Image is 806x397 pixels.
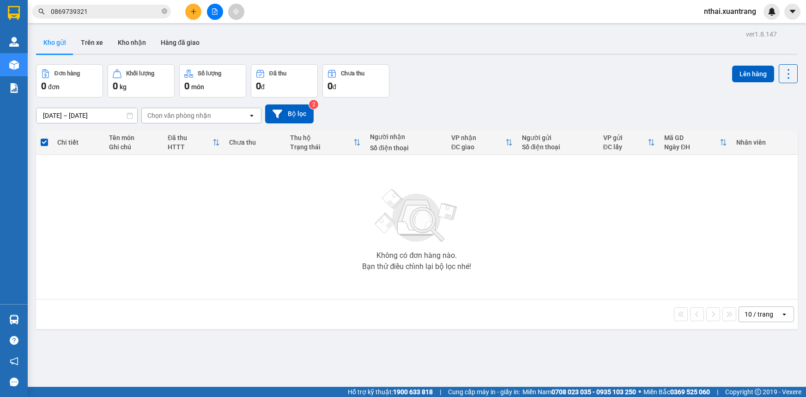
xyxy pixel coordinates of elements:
[265,104,314,123] button: Bộ lọc
[251,64,318,98] button: Đã thu0đ
[717,387,718,397] span: |
[184,80,189,92] span: 0
[9,83,19,93] img: solution-icon
[697,6,764,17] span: nthai.xuantrang
[341,70,364,77] div: Chưa thu
[643,387,710,397] span: Miền Bắc
[191,83,204,91] span: món
[348,387,433,397] span: Hỗ trợ kỹ thuật:
[781,311,788,318] svg: open
[256,80,261,92] span: 0
[8,6,20,20] img: logo-vxr
[370,183,463,248] img: svg+xml;base64,PHN2ZyBjbGFzcz0ibGlzdC1wbHVnX19zdmciIHhtbG5zPSJodHRwOi8vd3d3LnczLm9yZy8yMDAwL3N2Zy...
[309,100,318,109] sup: 2
[108,64,175,98] button: Khối lượng0kg
[229,139,281,146] div: Chưa thu
[185,4,201,20] button: plus
[153,31,207,54] button: Hàng đã giao
[551,388,636,396] strong: 0708 023 035 - 0935 103 250
[10,336,18,345] span: question-circle
[113,80,118,92] span: 0
[732,66,774,82] button: Lên hàng
[51,6,160,17] input: Tìm tên, số ĐT hoặc mã đơn
[190,8,197,15] span: plus
[10,378,18,386] span: message
[269,70,286,77] div: Đã thu
[9,37,19,47] img: warehouse-icon
[168,143,212,151] div: HTTT
[370,144,442,152] div: Số điện thoại
[745,310,773,319] div: 10 / trang
[290,134,353,141] div: Thu hộ
[285,130,365,155] th: Toggle SortBy
[451,134,505,141] div: VP nhận
[599,130,660,155] th: Toggle SortBy
[110,31,153,54] button: Kho nhận
[448,387,520,397] span: Cung cấp máy in - giấy in:
[109,134,158,141] div: Tên món
[36,31,73,54] button: Kho gửi
[55,70,80,77] div: Đơn hàng
[120,83,127,91] span: kg
[162,8,167,14] span: close-circle
[376,252,457,259] div: Không có đơn hàng nào.
[638,390,641,394] span: ⚪️
[168,134,212,141] div: Đã thu
[41,80,46,92] span: 0
[664,134,720,141] div: Mã GD
[522,387,636,397] span: Miền Nam
[9,315,19,324] img: warehouse-icon
[57,139,100,146] div: Chi tiết
[261,83,265,91] span: đ
[109,143,158,151] div: Ghi chú
[36,64,103,98] button: Đơn hàng0đơn
[664,143,720,151] div: Ngày ĐH
[322,64,389,98] button: Chưa thu0đ
[603,134,648,141] div: VP gửi
[212,8,218,15] span: file-add
[10,357,18,366] span: notification
[333,83,336,91] span: đ
[522,143,594,151] div: Số điện thoại
[784,4,800,20] button: caret-down
[126,70,154,77] div: Khối lượng
[38,8,45,15] span: search
[147,111,211,120] div: Chọn văn phòng nhận
[248,112,255,119] svg: open
[603,143,648,151] div: ĐC lấy
[768,7,776,16] img: icon-new-feature
[36,108,137,123] input: Select a date range.
[393,388,433,396] strong: 1900 633 818
[162,7,167,16] span: close-circle
[755,389,761,395] span: copyright
[198,70,221,77] div: Số lượng
[660,130,732,155] th: Toggle SortBy
[327,80,333,92] span: 0
[788,7,797,16] span: caret-down
[228,4,244,20] button: aim
[207,4,223,20] button: file-add
[48,83,60,91] span: đơn
[670,388,710,396] strong: 0369 525 060
[9,60,19,70] img: warehouse-icon
[440,387,441,397] span: |
[370,133,442,140] div: Người nhận
[233,8,239,15] span: aim
[736,139,793,146] div: Nhân viên
[290,143,353,151] div: Trạng thái
[179,64,246,98] button: Số lượng0món
[73,31,110,54] button: Trên xe
[362,263,471,270] div: Bạn thử điều chỉnh lại bộ lọc nhé!
[451,143,505,151] div: ĐC giao
[447,130,517,155] th: Toggle SortBy
[746,29,777,39] div: ver 1.8.147
[163,130,224,155] th: Toggle SortBy
[522,134,594,141] div: Người gửi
